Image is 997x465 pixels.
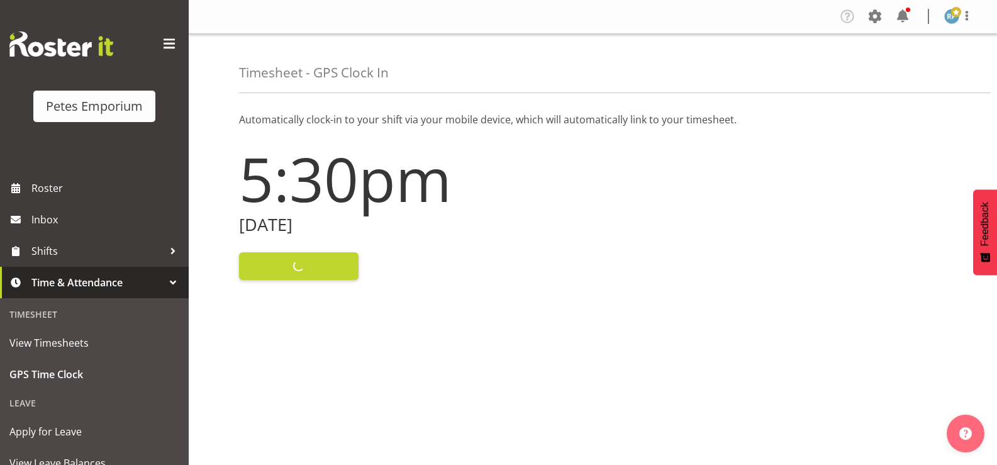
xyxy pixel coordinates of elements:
span: Time & Attendance [31,273,164,292]
h4: Timesheet - GPS Clock In [239,65,389,80]
span: Inbox [31,210,182,229]
a: GPS Time Clock [3,359,186,390]
div: Petes Emporium [46,97,143,116]
img: Rosterit website logo [9,31,113,57]
div: Timesheet [3,301,186,327]
div: Leave [3,390,186,416]
span: Shifts [31,242,164,261]
h2: [DATE] [239,215,586,235]
span: GPS Time Clock [9,365,179,384]
img: help-xxl-2.png [959,427,972,440]
span: View Timesheets [9,333,179,352]
span: Feedback [979,202,991,246]
button: Feedback - Show survey [973,189,997,275]
h1: 5:30pm [239,145,586,213]
img: reina-puketapu721.jpg [944,9,959,24]
span: Roster [31,179,182,198]
span: Apply for Leave [9,422,179,441]
a: Apply for Leave [3,416,186,447]
p: Automatically clock-in to your shift via your mobile device, which will automatically link to you... [239,112,947,127]
a: View Timesheets [3,327,186,359]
